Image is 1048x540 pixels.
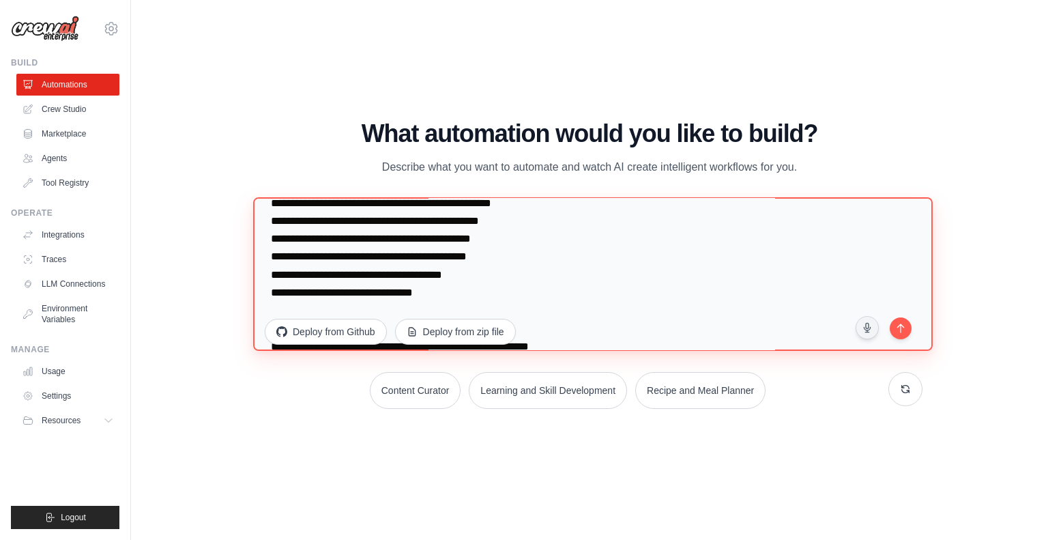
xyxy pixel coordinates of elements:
div: Build [11,57,119,68]
div: Operate [11,208,119,218]
h1: What automation would you like to build? [257,120,922,147]
a: Automations [16,74,119,96]
span: Logout [61,512,86,523]
span: Resources [42,415,81,426]
button: Logout [11,506,119,529]
a: Integrations [16,224,119,246]
button: Learning and Skill Development [469,372,627,409]
button: Recipe and Meal Planner [635,372,766,409]
a: Settings [16,385,119,407]
a: Traces [16,248,119,270]
a: Agents [16,147,119,169]
button: Deploy from zip file [395,319,516,345]
a: Tool Registry [16,172,119,194]
a: Usage [16,360,119,382]
a: Marketplace [16,123,119,145]
img: Logo [11,16,79,42]
a: Environment Variables [16,298,119,330]
button: Content Curator [370,372,461,409]
button: Resources [16,410,119,431]
a: LLM Connections [16,273,119,295]
div: Manage [11,344,119,355]
button: Deploy from Github [265,319,387,345]
p: Describe what you want to automate and watch AI create intelligent workflows for you. [360,158,819,176]
a: Crew Studio [16,98,119,120]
